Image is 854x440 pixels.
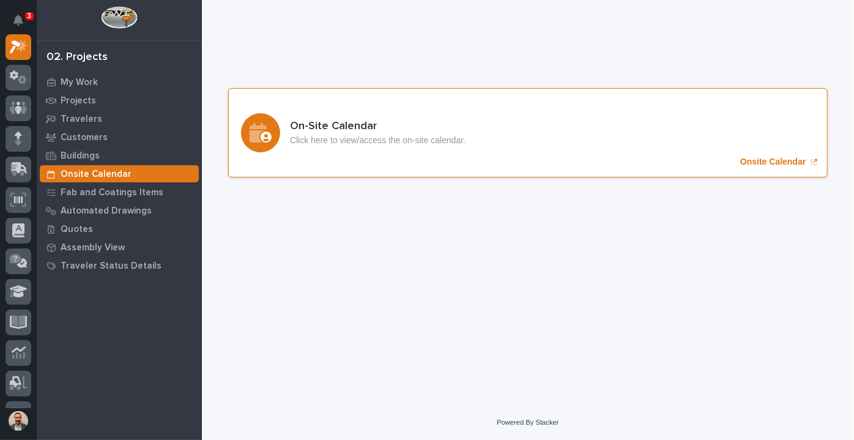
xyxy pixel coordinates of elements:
button: Notifications [6,7,31,33]
p: Click here to view/access the on-site calendar. [290,135,466,146]
a: Fab and Coatings Items [37,183,202,201]
a: Buildings [37,146,202,165]
p: 3 [27,12,31,20]
div: Notifications3 [15,15,31,34]
p: Assembly View [61,242,125,253]
a: Automated Drawings [37,201,202,220]
img: Workspace Logo [101,6,137,29]
a: Projects [37,91,202,110]
p: Projects [61,95,96,106]
p: Buildings [61,151,100,162]
a: Customers [37,128,202,146]
a: Assembly View [37,238,202,256]
p: Quotes [61,224,93,235]
p: My Work [61,77,98,88]
p: Fab and Coatings Items [61,187,163,198]
p: Traveler Status Details [61,261,162,272]
div: 02. Projects [46,51,108,64]
p: Onsite Calendar [61,169,132,180]
a: Onsite Calendar [37,165,202,183]
a: My Work [37,73,202,91]
h3: On-Site Calendar [290,120,466,133]
a: Quotes [37,220,202,238]
a: Traveler Status Details [37,256,202,275]
a: Onsite Calendar [228,88,828,177]
a: Travelers [37,110,202,128]
button: users-avatar [6,408,31,434]
a: Powered By Stacker [497,419,559,426]
p: Customers [61,132,108,143]
p: Travelers [61,114,102,125]
p: Automated Drawings [61,206,152,217]
p: Onsite Calendar [740,157,806,167]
